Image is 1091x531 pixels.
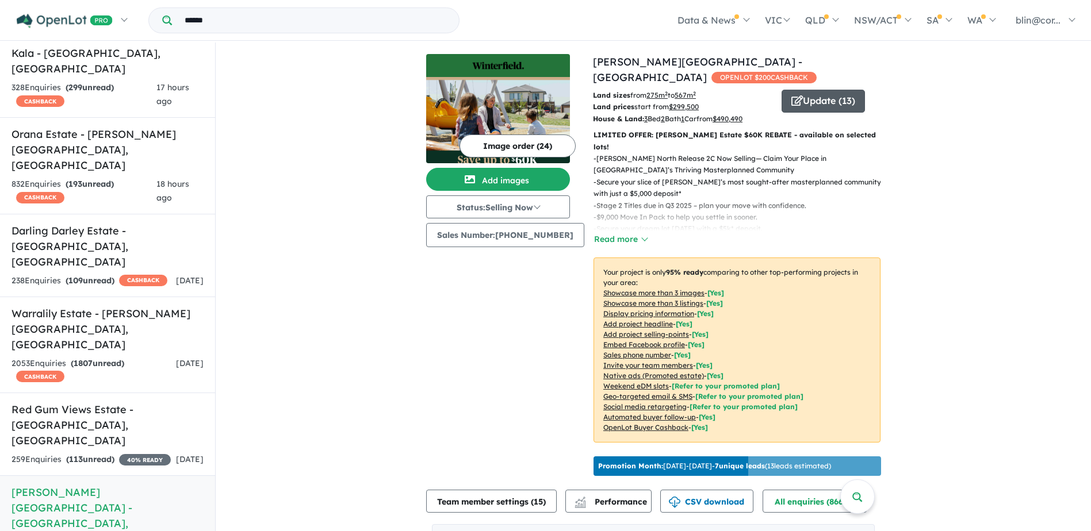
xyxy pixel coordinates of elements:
div: 2053 Enquir ies [12,357,176,384]
span: [Refer to your promoted plan] [695,392,803,401]
u: $ 490,490 [713,114,742,123]
button: Status:Selling Now [426,195,570,218]
u: Sales phone number [603,351,671,359]
h5: Warralily Estate - [PERSON_NAME][GEOGRAPHIC_DATA] , [GEOGRAPHIC_DATA] [12,306,204,352]
p: Your project is only comparing to other top-performing projects in your area: - - - - - - - - - -... [594,257,881,442]
span: [ Yes ] [674,351,691,359]
span: [DATE] [176,454,204,464]
strong: ( unread) [66,82,114,93]
u: Geo-targeted email & SMS [603,392,692,401]
span: blin@cor... [1016,14,1061,26]
button: Team member settings (15) [426,490,557,513]
u: Native ads (Promoted estate) [603,371,704,380]
span: 113 [69,454,83,464]
span: 1807 [74,358,93,368]
span: CASHBACK [16,95,64,107]
p: LIMITED OFFER: [PERSON_NAME] Estate $60K REBATE - available on selected lots! [594,129,881,153]
span: CASHBACK [16,371,64,382]
h5: Red Gum Views Estate - [GEOGRAPHIC_DATA] , [GEOGRAPHIC_DATA] [12,402,204,448]
button: All enquiries (866) [763,490,867,513]
u: $ 299,500 [669,102,699,111]
p: from [593,90,773,101]
span: [Yes] [699,413,715,421]
b: 95 % ready [666,268,703,276]
img: Winterfield Estate - Winter Valley [426,77,570,163]
u: 3 [644,114,648,123]
span: [ Yes ] [707,288,724,297]
span: [DATE] [176,358,204,368]
span: [ Yes ] [706,299,723,307]
span: [ Yes ] [692,330,709,338]
img: Winterfield Estate - Winter Valley Logo [431,59,565,72]
u: 275 m [646,91,668,99]
button: CSV download [660,490,753,513]
u: Showcase more than 3 images [603,288,705,297]
span: [ Yes ] [696,361,713,370]
sup: 2 [693,90,696,97]
button: Add images [426,168,570,191]
b: Land sizes [593,91,630,99]
h5: Kala - [GEOGRAPHIC_DATA] , [GEOGRAPHIC_DATA] [12,45,204,76]
u: OpenLot Buyer Cashback [603,423,688,432]
span: 15 [534,497,543,507]
h5: Orana Estate - [PERSON_NAME][GEOGRAPHIC_DATA] , [GEOGRAPHIC_DATA] [12,126,204,173]
input: Try estate name, suburb, builder or developer [174,8,457,33]
p: start from [593,101,773,113]
u: 567 m [675,91,696,99]
button: Read more [594,233,648,246]
p: - Secure your dream lot [DATE] with a $5k* deposit. [594,223,890,234]
button: Image order (24) [460,134,576,157]
u: Automated buyer follow-up [603,413,696,421]
p: - Stage 2 Titles due in Q3 2025 – plan your move with confidence. [594,200,890,211]
sup: 2 [665,90,668,97]
u: Invite your team members [603,361,693,370]
strong: ( unread) [66,275,114,286]
span: 193 [68,179,82,189]
u: Showcase more than 3 listings [603,299,703,307]
u: Add project headline [603,320,673,328]
span: [Yes] [691,423,708,432]
strong: ( unread) [66,454,114,464]
h5: Darling Darley Estate - [GEOGRAPHIC_DATA] , [GEOGRAPHIC_DATA] [12,223,204,270]
b: Promotion Month: [598,461,663,470]
span: 299 [68,82,82,93]
img: Openlot PRO Logo White [17,14,113,28]
img: download icon [669,497,680,508]
b: House & Land: [593,114,644,123]
u: Weekend eDM slots [603,382,669,390]
button: Sales Number:[PHONE_NUMBER] [426,223,584,247]
span: [DATE] [176,275,204,286]
p: - [PERSON_NAME] North Release 2C Now Selling— Claim Your Place in [GEOGRAPHIC_DATA]’s Thriving Ma... [594,153,890,176]
p: [DATE] - [DATE] - ( 13 leads estimated) [598,461,831,471]
span: [ Yes ] [688,340,705,349]
u: Display pricing information [603,309,694,318]
button: Update (13) [782,90,865,113]
u: 2 [661,114,665,123]
img: line-chart.svg [575,497,585,503]
img: bar-chart.svg [575,501,586,508]
span: [ Yes ] [676,320,692,328]
u: Add project selling-points [603,330,689,338]
p: - Secure your slice of [PERSON_NAME]’s most sought-after masterplanned community with just a $5,0... [594,176,890,200]
a: [PERSON_NAME][GEOGRAPHIC_DATA] - [GEOGRAPHIC_DATA] [593,55,802,84]
span: 109 [68,275,83,286]
div: 259 Enquir ies [12,453,171,467]
button: Performance [565,490,652,513]
span: [ Yes ] [697,309,714,318]
span: CASHBACK [119,275,167,286]
u: 1 [681,114,684,123]
div: 328 Enquir ies [12,81,156,109]
div: 238 Enquir ies [12,274,167,288]
b: Land prices [593,102,634,111]
strong: ( unread) [71,358,124,368]
span: OPENLOT $ 200 CASHBACK [711,72,817,83]
span: Performance [576,497,647,507]
a: Winterfield Estate - Winter Valley LogoWinterfield Estate - Winter Valley [426,54,570,163]
strong: ( unread) [66,179,114,189]
span: 17 hours ago [156,82,189,106]
div: 832 Enquir ies [12,178,156,205]
span: CASHBACK [16,192,64,203]
p: - $9,000 Move In Pack to help you settle in sooner. [594,211,890,223]
u: Social media retargeting [603,402,687,411]
span: [Refer to your promoted plan] [672,382,780,390]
